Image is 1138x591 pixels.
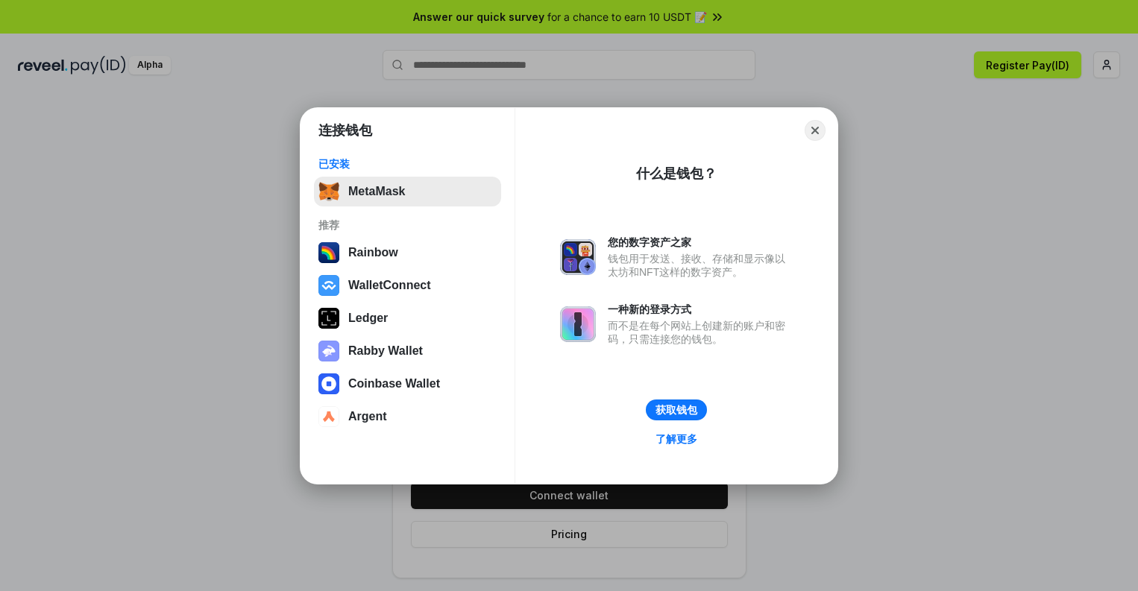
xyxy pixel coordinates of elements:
img: svg+xml,%3Csvg%20xmlns%3D%22http%3A%2F%2Fwww.w3.org%2F2000%2Fsvg%22%20width%3D%2228%22%20height%3... [318,308,339,329]
img: svg+xml,%3Csvg%20width%3D%2228%22%20height%3D%2228%22%20viewBox%3D%220%200%2028%2028%22%20fill%3D... [318,406,339,427]
img: svg+xml,%3Csvg%20xmlns%3D%22http%3A%2F%2Fwww.w3.org%2F2000%2Fsvg%22%20fill%3D%22none%22%20viewBox... [318,341,339,361]
button: WalletConnect [314,271,501,300]
div: 推荐 [318,218,497,232]
img: svg+xml,%3Csvg%20xmlns%3D%22http%3A%2F%2Fwww.w3.org%2F2000%2Fsvg%22%20fill%3D%22none%22%20viewBox... [560,306,596,342]
img: svg+xml,%3Csvg%20xmlns%3D%22http%3A%2F%2Fwww.w3.org%2F2000%2Fsvg%22%20fill%3D%22none%22%20viewBox... [560,239,596,275]
div: 获取钱包 [656,403,697,417]
button: MetaMask [314,177,501,206]
button: Rainbow [314,238,501,268]
img: svg+xml,%3Csvg%20width%3D%2228%22%20height%3D%2228%22%20viewBox%3D%220%200%2028%2028%22%20fill%3D... [318,275,339,296]
div: 而不是在每个网站上创建新的账户和密码，只需连接您的钱包。 [608,319,793,346]
button: Ledger [314,303,501,333]
div: 钱包用于发送、接收、存储和显示像以太坊和NFT这样的数字资产。 [608,252,793,279]
img: svg+xml,%3Csvg%20width%3D%22120%22%20height%3D%22120%22%20viewBox%3D%220%200%20120%20120%22%20fil... [318,242,339,263]
button: Rabby Wallet [314,336,501,366]
div: 一种新的登录方式 [608,303,793,316]
div: Argent [348,410,387,423]
div: Rabby Wallet [348,344,423,358]
img: svg+xml,%3Csvg%20width%3D%2228%22%20height%3D%2228%22%20viewBox%3D%220%200%2028%2028%22%20fill%3D... [318,373,339,394]
h1: 连接钱包 [318,121,372,139]
img: svg+xml,%3Csvg%20fill%3D%22none%22%20height%3D%2233%22%20viewBox%3D%220%200%2035%2033%22%20width%... [318,181,339,202]
div: 已安装 [318,157,497,171]
div: Rainbow [348,246,398,259]
div: Ledger [348,312,388,325]
div: WalletConnect [348,279,431,292]
button: Close [805,120,826,141]
a: 了解更多 [647,429,706,449]
div: 您的数字资产之家 [608,236,793,249]
div: 了解更多 [656,432,697,446]
button: 获取钱包 [646,399,707,420]
button: Coinbase Wallet [314,369,501,399]
div: MetaMask [348,185,405,198]
div: 什么是钱包？ [636,165,717,183]
button: Argent [314,402,501,432]
div: Coinbase Wallet [348,377,440,391]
